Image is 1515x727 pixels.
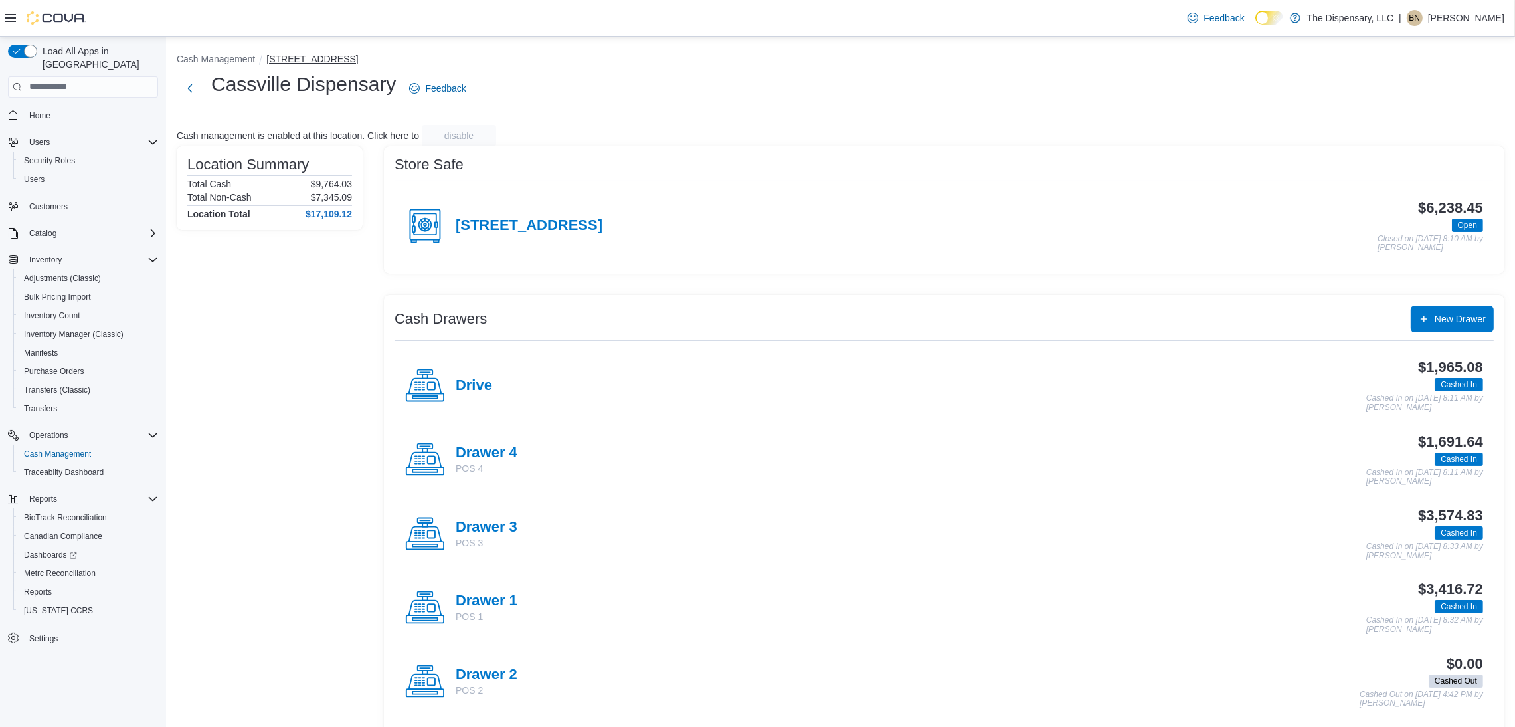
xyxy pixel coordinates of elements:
[19,270,158,286] span: Adjustments (Classic)
[3,197,163,216] button: Customers
[1182,5,1249,31] a: Feedback
[19,270,106,286] a: Adjustments (Classic)
[1307,10,1393,26] p: The Dispensary, LLC
[1360,690,1483,708] p: Cashed Out on [DATE] 4:42 PM by [PERSON_NAME]
[13,546,163,564] a: Dashboards
[456,519,517,536] h4: Drawer 3
[19,446,96,462] a: Cash Management
[1441,453,1477,465] span: Cashed In
[24,292,91,302] span: Bulk Pricing Import
[13,269,163,288] button: Adjustments (Classic)
[456,684,517,697] p: POS 2
[444,129,474,142] span: disable
[404,75,471,102] a: Feedback
[13,445,163,463] button: Cash Management
[8,100,158,682] nav: Complex example
[24,427,74,443] button: Operations
[24,107,158,124] span: Home
[1441,601,1477,613] span: Cashed In
[24,156,75,166] span: Security Roles
[1441,379,1477,391] span: Cashed In
[27,11,86,25] img: Cova
[19,465,109,480] a: Traceabilty Dashboard
[395,157,464,173] h3: Store Safe
[187,157,309,173] h3: Location Summary
[19,547,82,563] a: Dashboards
[1418,434,1483,450] h3: $1,691.64
[456,610,517,623] p: POS 1
[24,491,158,507] span: Reports
[425,82,466,95] span: Feedback
[3,106,163,125] button: Home
[19,465,158,480] span: Traceabilty Dashboard
[19,308,86,324] a: Inventory Count
[19,603,158,619] span: Washington CCRS
[24,310,80,321] span: Inventory Count
[13,463,163,482] button: Traceabilty Dashboard
[24,134,55,150] button: Users
[19,364,90,379] a: Purchase Orders
[29,430,68,441] span: Operations
[24,427,158,443] span: Operations
[24,348,58,358] span: Manifests
[13,381,163,399] button: Transfers (Classic)
[24,385,90,395] span: Transfers (Classic)
[422,125,496,146] button: disable
[19,153,158,169] span: Security Roles
[24,366,84,377] span: Purchase Orders
[19,401,158,417] span: Transfers
[19,326,129,342] a: Inventory Manager (Classic)
[456,667,517,684] h4: Drawer 2
[1447,656,1483,672] h3: $0.00
[1418,508,1483,524] h3: $3,574.83
[456,217,602,235] h4: [STREET_ADDRESS]
[187,179,231,189] h6: Total Cash
[24,329,124,340] span: Inventory Manager (Classic)
[311,179,352,189] p: $9,764.03
[1407,10,1423,26] div: Benjamin Nichols
[456,536,517,550] p: POS 3
[1399,10,1401,26] p: |
[13,152,163,170] button: Security Roles
[24,605,93,616] span: [US_STATE] CCRS
[13,170,163,189] button: Users
[3,628,163,647] button: Settings
[19,345,63,361] a: Manifests
[29,255,62,265] span: Inventory
[13,583,163,601] button: Reports
[19,289,96,305] a: Bulk Pricing Import
[19,547,158,563] span: Dashboards
[24,587,52,597] span: Reports
[19,289,158,305] span: Bulk Pricing Import
[19,382,158,398] span: Transfers (Classic)
[1366,616,1483,634] p: Cashed In on [DATE] 8:32 AM by [PERSON_NAME]
[24,568,96,579] span: Metrc Reconciliation
[177,130,419,141] p: Cash management is enabled at this location. Click here to
[1435,453,1483,466] span: Cashed In
[1428,10,1504,26] p: [PERSON_NAME]
[29,633,58,644] span: Settings
[19,584,57,600] a: Reports
[19,171,50,187] a: Users
[1435,600,1483,613] span: Cashed In
[29,494,57,504] span: Reports
[19,603,98,619] a: [US_STATE] CCRS
[13,527,163,546] button: Canadian Compliance
[24,225,158,241] span: Catalog
[311,192,352,203] p: $7,345.09
[211,71,396,98] h1: Cassville Dispensary
[13,564,163,583] button: Metrc Reconciliation
[24,108,56,124] a: Home
[1418,360,1483,375] h3: $1,965.08
[1429,675,1483,688] span: Cashed Out
[1203,11,1244,25] span: Feedback
[24,491,62,507] button: Reports
[1366,542,1483,560] p: Cashed In on [DATE] 8:33 AM by [PERSON_NAME]
[24,550,77,560] span: Dashboards
[24,134,158,150] span: Users
[19,528,108,544] a: Canadian Compliance
[24,631,63,647] a: Settings
[1441,527,1477,539] span: Cashed In
[19,326,158,342] span: Inventory Manager (Classic)
[1435,675,1477,687] span: Cashed Out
